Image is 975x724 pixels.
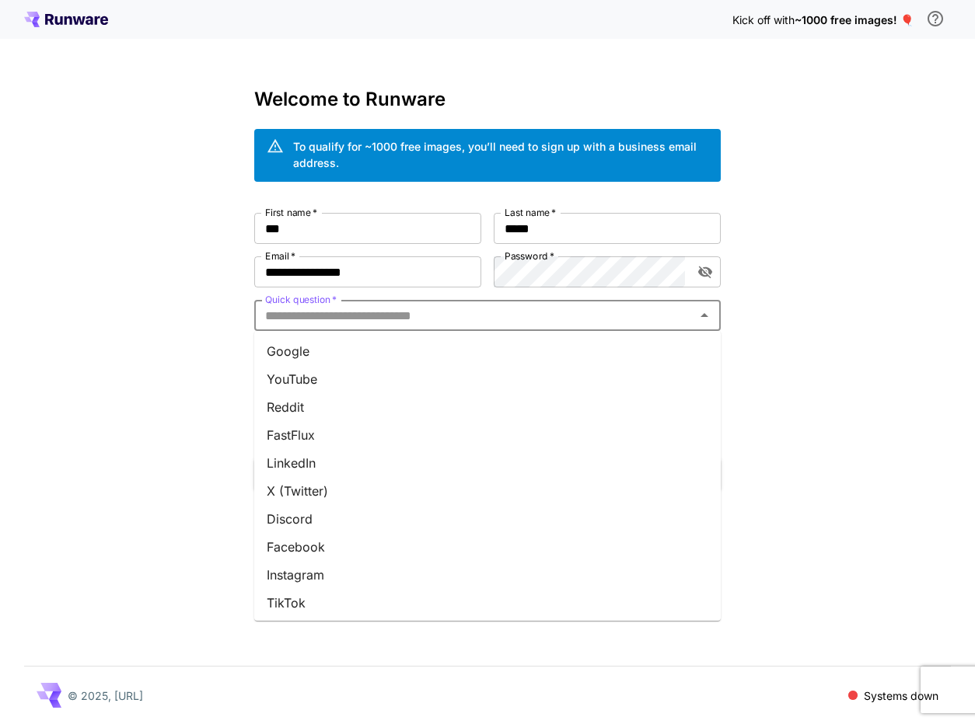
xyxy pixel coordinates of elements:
li: Telegram [254,617,721,645]
li: LinkedIn [254,449,721,477]
li: X (Twitter) [254,477,721,505]
li: Discord [254,505,721,533]
span: Kick off with [732,13,795,26]
li: Google [254,337,721,365]
li: Instagram [254,561,721,589]
p: Systems down [864,687,938,704]
p: © 2025, [URL] [68,687,143,704]
li: TikTok [254,589,721,617]
label: Quick question [265,293,337,306]
div: To qualify for ~1000 free images, you’ll need to sign up with a business email address. [293,138,708,171]
h3: Welcome to Runware [254,89,721,110]
li: Facebook [254,533,721,561]
li: Reddit [254,393,721,421]
label: First name [265,206,317,219]
label: Password [505,249,554,263]
li: YouTube [254,365,721,393]
label: Email [265,249,295,263]
button: toggle password visibility [691,258,719,286]
span: ~1000 free images! 🎈 [795,13,914,26]
button: In order to qualify for free credit, you need to sign up with a business email address and click ... [920,3,951,34]
li: FastFlux [254,421,721,449]
label: Last name [505,206,556,219]
button: Close [694,305,715,326]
